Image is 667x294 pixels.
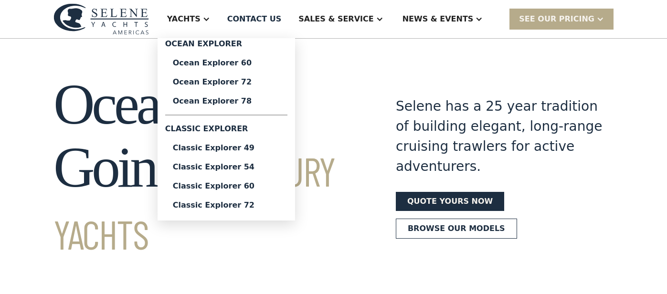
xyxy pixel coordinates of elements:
[173,78,280,86] div: Ocean Explorer 72
[173,182,280,190] div: Classic Explorer 60
[298,13,373,25] div: Sales & Service
[509,9,614,29] div: SEE Our Pricing
[396,219,517,239] a: Browse our models
[165,92,287,111] a: Ocean Explorer 78
[402,13,474,25] div: News & EVENTS
[165,73,287,92] a: Ocean Explorer 72
[165,157,287,177] a: Classic Explorer 54
[53,3,149,34] img: logo
[173,201,280,209] div: Classic Explorer 72
[53,73,361,262] h1: Ocean-Going
[167,13,201,25] div: Yachts
[165,119,287,138] div: Classic Explorer
[165,138,287,157] a: Classic Explorer 49
[519,13,594,25] div: SEE Our Pricing
[173,144,280,152] div: Classic Explorer 49
[165,177,287,196] a: Classic Explorer 60
[165,53,287,73] a: Ocean Explorer 60
[173,59,280,67] div: Ocean Explorer 60
[158,38,295,220] nav: Yachts
[165,196,287,215] a: Classic Explorer 72
[227,13,282,25] div: Contact US
[173,97,280,105] div: Ocean Explorer 78
[173,163,280,171] div: Classic Explorer 54
[396,192,504,211] a: Quote yours now
[165,38,287,53] div: Ocean Explorer
[396,96,614,177] div: Selene has a 25 year tradition of building elegant, long-range cruising trawlers for active adven...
